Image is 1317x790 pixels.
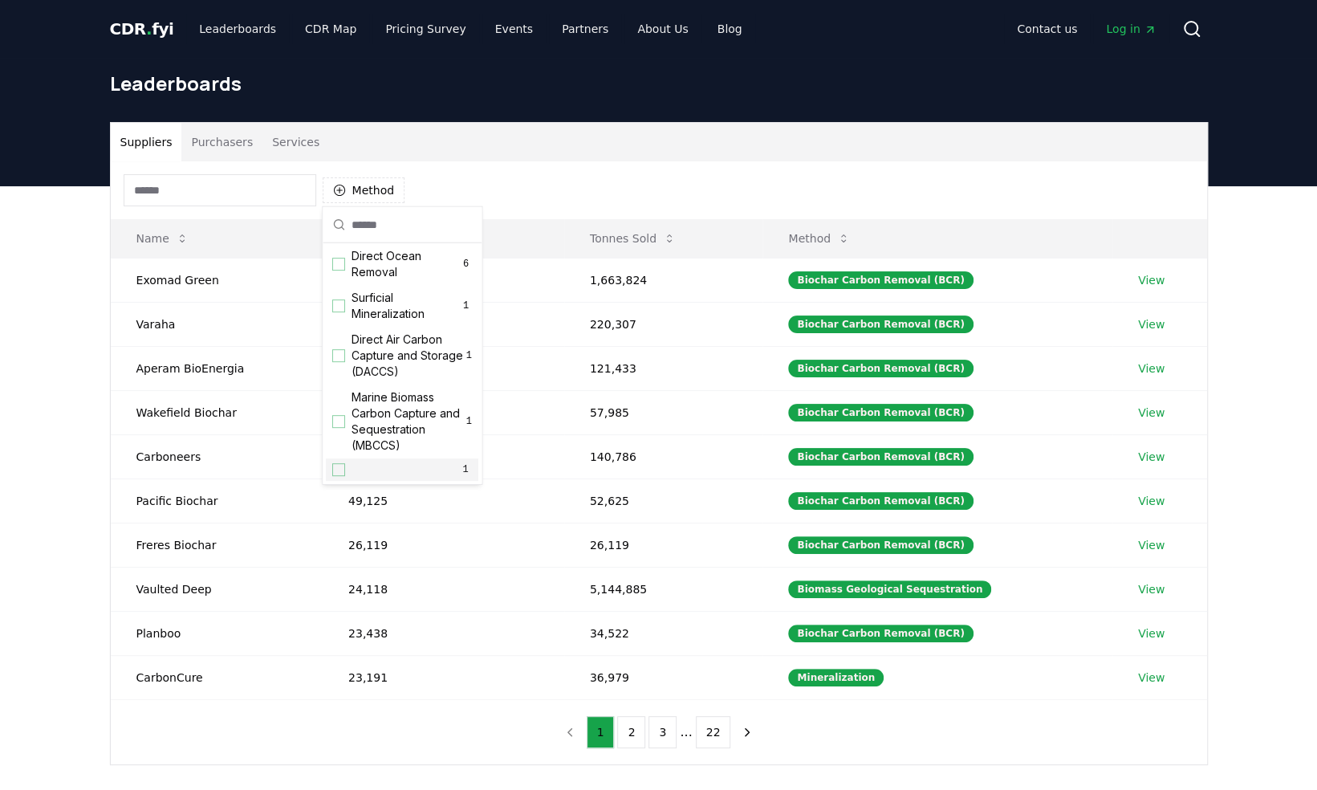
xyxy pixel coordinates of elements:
[466,415,472,428] span: 1
[1138,537,1165,553] a: View
[1138,405,1165,421] a: View
[372,14,478,43] a: Pricing Survey
[696,716,731,748] button: 22
[1138,670,1165,686] a: View
[110,71,1208,96] h1: Leaderboards
[1093,14,1169,43] a: Log in
[352,248,460,280] span: Direct Ocean Removal
[1004,14,1169,43] nav: Main
[111,567,323,611] td: Vaulted Deep
[1004,14,1090,43] a: Contact us
[564,523,763,567] td: 26,119
[788,492,973,510] div: Biochar Carbon Removal (BCR)
[788,316,973,333] div: Biochar Carbon Removal (BCR)
[111,655,323,699] td: CarbonCure
[466,349,472,362] span: 1
[323,655,564,699] td: 23,191
[482,14,546,43] a: Events
[323,567,564,611] td: 24,118
[262,123,329,161] button: Services
[1138,625,1165,641] a: View
[1138,493,1165,509] a: View
[564,302,763,346] td: 220,307
[110,19,174,39] span: CDR fyi
[788,669,884,686] div: Mineralization
[788,536,973,554] div: Biochar Carbon Removal (BCR)
[111,611,323,655] td: Planboo
[111,258,323,302] td: Exomad Green
[680,723,692,742] li: ...
[788,580,991,598] div: Biomass Geological Sequestration
[111,346,323,390] td: Aperam BioEnergia
[111,123,182,161] button: Suppliers
[323,611,564,655] td: 23,438
[459,463,472,476] span: 1
[549,14,621,43] a: Partners
[617,716,645,748] button: 2
[124,222,201,255] button: Name
[292,14,369,43] a: CDR Map
[111,523,323,567] td: Freres Biochar
[111,478,323,523] td: Pacific Biochar
[788,448,973,466] div: Biochar Carbon Removal (BCR)
[775,222,863,255] button: Method
[564,611,763,655] td: 34,522
[788,625,973,642] div: Biochar Carbon Removal (BCR)
[111,390,323,434] td: Wakefield Biochar
[146,19,152,39] span: .
[352,290,460,322] span: Surficial Mineralization
[564,434,763,478] td: 140,786
[111,434,323,478] td: Carboneers
[788,360,973,377] div: Biochar Carbon Removal (BCR)
[181,123,262,161] button: Purchasers
[186,14,289,43] a: Leaderboards
[1106,21,1156,37] span: Log in
[186,14,754,43] nav: Main
[788,271,973,289] div: Biochar Carbon Removal (BCR)
[564,390,763,434] td: 57,985
[564,655,763,699] td: 36,979
[323,177,405,203] button: Method
[352,389,466,454] span: Marine Biomass Carbon Capture and Sequestration (MBCCS)
[111,302,323,346] td: Varaha
[624,14,701,43] a: About Us
[564,258,763,302] td: 1,663,824
[461,258,473,271] span: 6
[577,222,689,255] button: Tonnes Sold
[564,478,763,523] td: 52,625
[461,299,473,312] span: 1
[1138,581,1165,597] a: View
[648,716,677,748] button: 3
[352,332,466,380] span: Direct Air Carbon Capture and Storage (DACCS)
[788,404,973,421] div: Biochar Carbon Removal (BCR)
[1138,272,1165,288] a: View
[1138,316,1165,332] a: View
[1138,360,1165,377] a: View
[1138,449,1165,465] a: View
[564,346,763,390] td: 121,433
[323,478,564,523] td: 49,125
[705,14,755,43] a: Blog
[564,567,763,611] td: 5,144,885
[734,716,761,748] button: next page
[587,716,615,748] button: 1
[323,523,564,567] td: 26,119
[110,18,174,40] a: CDR.fyi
